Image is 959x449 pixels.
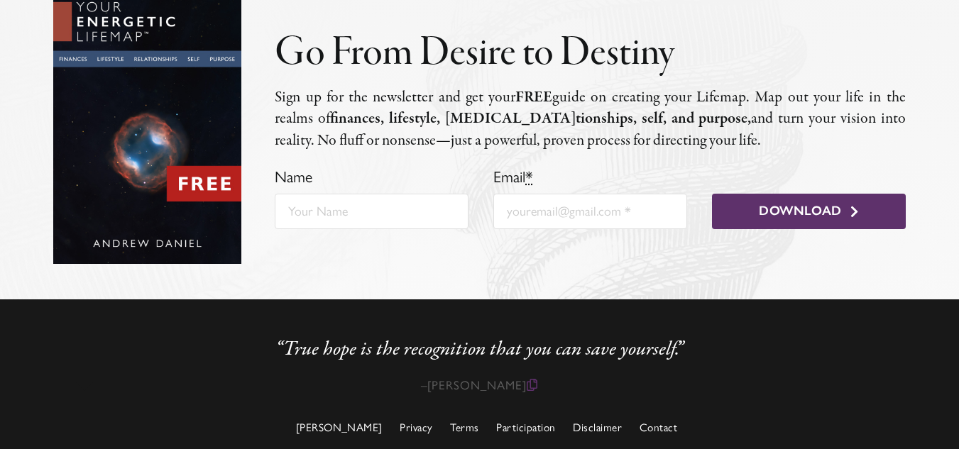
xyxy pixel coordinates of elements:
a: Disclaimer [573,421,622,434]
span: Download [759,204,841,219]
label: Name [275,167,312,187]
a: Terms [450,421,479,434]
abbr: required [525,167,533,187]
label: Email [493,167,533,187]
a: Contact [640,421,678,434]
p: –[PERSON_NAME] [53,379,905,392]
input: Your Name [275,194,468,229]
input: youremail@gmail.com * [493,194,686,229]
strong: finances, lifestyle, [MEDICAL_DATA]­tion­ships, self, and pur­pose, [330,108,751,129]
a: [PERSON_NAME] [296,421,383,434]
strong: FREE [515,87,552,108]
a: Privacy [400,421,433,434]
a: Participation [496,421,556,434]
button: Download [712,194,905,229]
p: Sign up for the newslet­ter and get your guide on cre­at­ing your Lifemap. Map out your life in t... [275,87,905,152]
p: “True hope is the recog­ni­tion that you can save yourself.” [77,333,882,362]
h2: Go From Desire to Destiny [275,32,905,76]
